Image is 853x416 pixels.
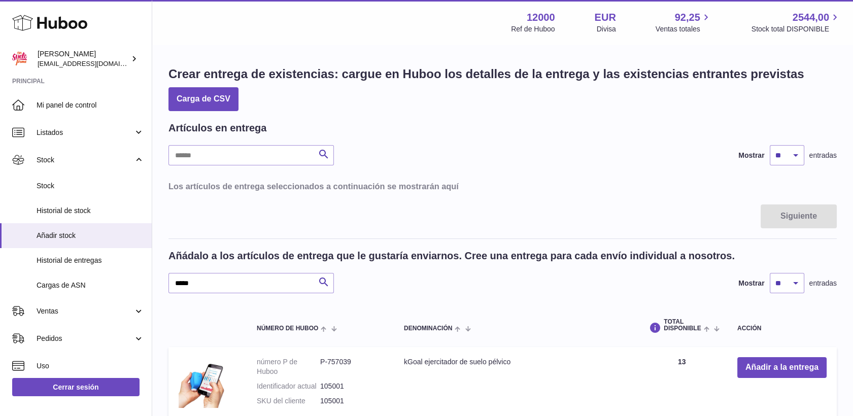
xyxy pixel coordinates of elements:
[37,256,144,265] span: Historial de entregas
[752,11,841,34] a: 2544,00 Stock total DISPONIBLE
[38,59,149,67] span: [EMAIL_ADDRESS][DOMAIN_NAME]
[320,396,384,406] dd: 105001
[595,11,616,24] strong: EUR
[257,396,320,406] dt: SKU del cliente
[809,279,837,288] span: entradas
[37,155,133,165] span: Stock
[737,325,827,332] div: Acción
[168,249,735,263] h2: Añádalo a los artículos de entrega que le gustaría enviarnos. Cree una entrega para cada envío in...
[168,181,837,192] h3: Los artículos de entrega seleccionados a continuación se mostrarán aquí
[37,206,144,216] span: Historial de stock
[511,24,555,34] div: Ref de Huboo
[404,325,452,332] span: Denominación
[168,66,804,82] h1: Crear entrega de existencias: cargue en Huboo los detalles de la entrega y las existencias entran...
[738,279,764,288] label: Mostrar
[320,382,384,391] dd: 105001
[179,357,229,408] img: kGoal ejercitador de suelo pélvico
[656,24,712,34] span: Ventas totales
[37,281,144,290] span: Cargas de ASN
[38,49,129,68] div: [PERSON_NAME]
[320,357,384,376] dd: P-757039
[675,11,700,24] span: 92,25
[37,334,133,343] span: Pedidos
[168,87,238,111] button: Carga de CSV
[664,319,701,332] span: Total DISPONIBLE
[37,231,144,240] span: Añadir stock
[257,325,318,332] span: Número de Huboo
[12,51,27,66] img: mar@ensuelofirme.com
[37,181,144,191] span: Stock
[257,382,320,391] dt: Identificador actual
[12,378,140,396] a: Cerrar sesión
[597,24,616,34] div: Divisa
[37,128,133,137] span: Listados
[257,357,320,376] dt: número P de Huboo
[738,151,764,160] label: Mostrar
[793,11,829,24] span: 2544,00
[656,11,712,34] a: 92,25 Ventas totales
[168,121,266,135] h2: Artículos en entrega
[737,357,827,378] button: Añadir a la entrega
[809,151,837,160] span: entradas
[37,100,144,110] span: Mi panel de control
[527,11,555,24] strong: 12000
[752,24,841,34] span: Stock total DISPONIBLE
[37,361,144,371] span: Uso
[37,306,133,316] span: Ventas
